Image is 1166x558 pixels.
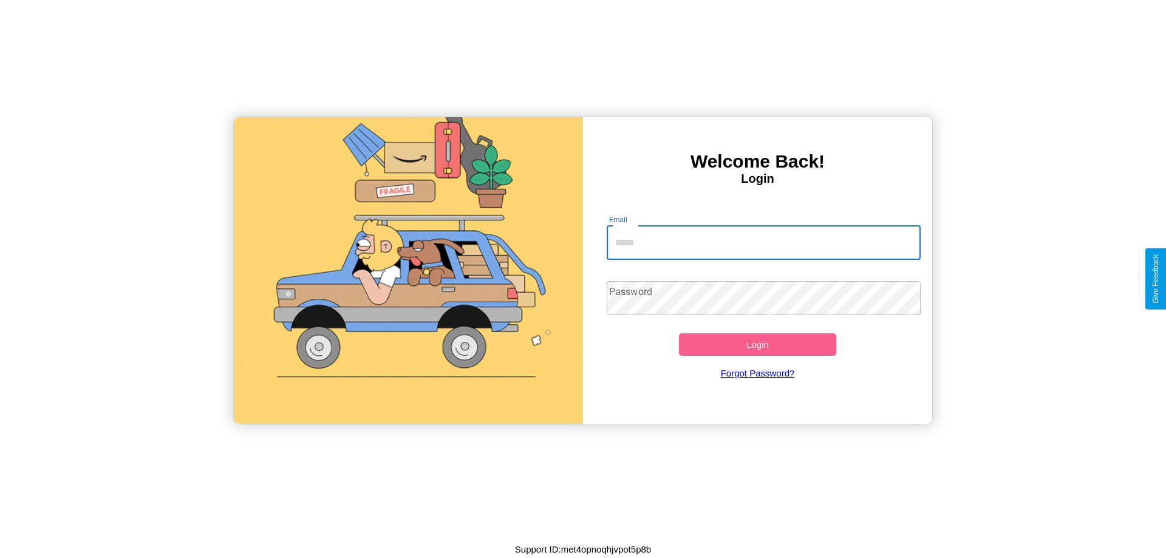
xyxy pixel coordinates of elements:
[515,541,651,557] p: Support ID: met4opnoqhjvpot5p8b
[609,214,628,225] label: Email
[601,356,915,390] a: Forgot Password?
[1151,254,1160,304] div: Give Feedback
[583,151,932,172] h3: Welcome Back!
[679,333,836,356] button: Login
[234,117,583,424] img: gif
[583,172,932,186] h4: Login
